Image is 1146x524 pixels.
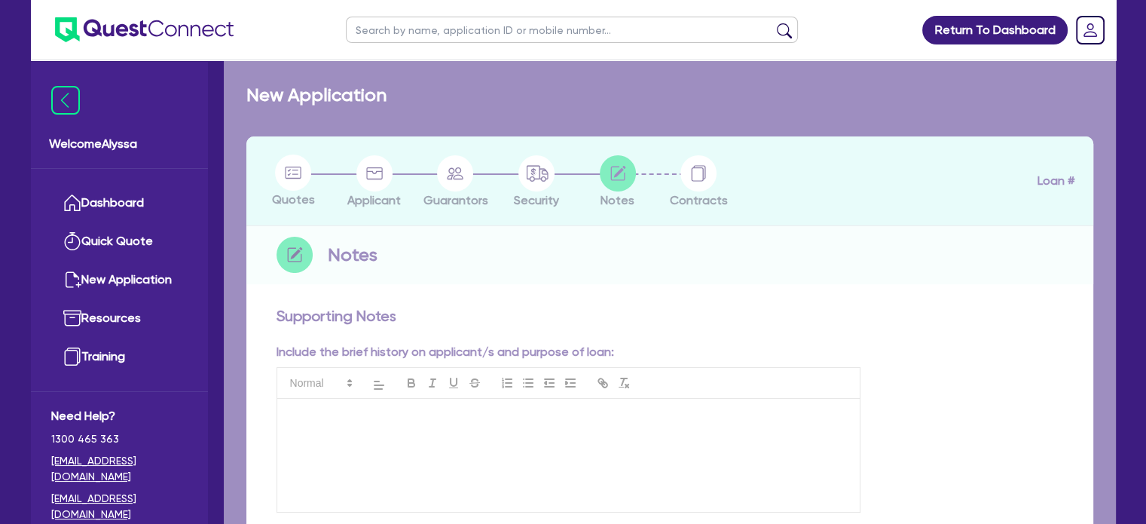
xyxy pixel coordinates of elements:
[51,338,188,376] a: Training
[63,232,81,250] img: quick-quote
[51,407,188,425] span: Need Help?
[49,135,190,153] span: Welcome Alyssa
[51,299,188,338] a: Resources
[51,431,188,447] span: 1300 465 363
[51,86,80,115] img: icon-menu-close
[63,309,81,327] img: resources
[51,184,188,222] a: Dashboard
[51,491,188,522] a: [EMAIL_ADDRESS][DOMAIN_NAME]
[1071,11,1110,50] a: Dropdown toggle
[55,17,234,42] img: quest-connect-logo-blue
[922,16,1068,44] a: Return To Dashboard
[51,261,188,299] a: New Application
[51,222,188,261] a: Quick Quote
[63,271,81,289] img: new-application
[51,453,188,485] a: [EMAIL_ADDRESS][DOMAIN_NAME]
[346,17,798,43] input: Search by name, application ID or mobile number...
[63,348,81,366] img: training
